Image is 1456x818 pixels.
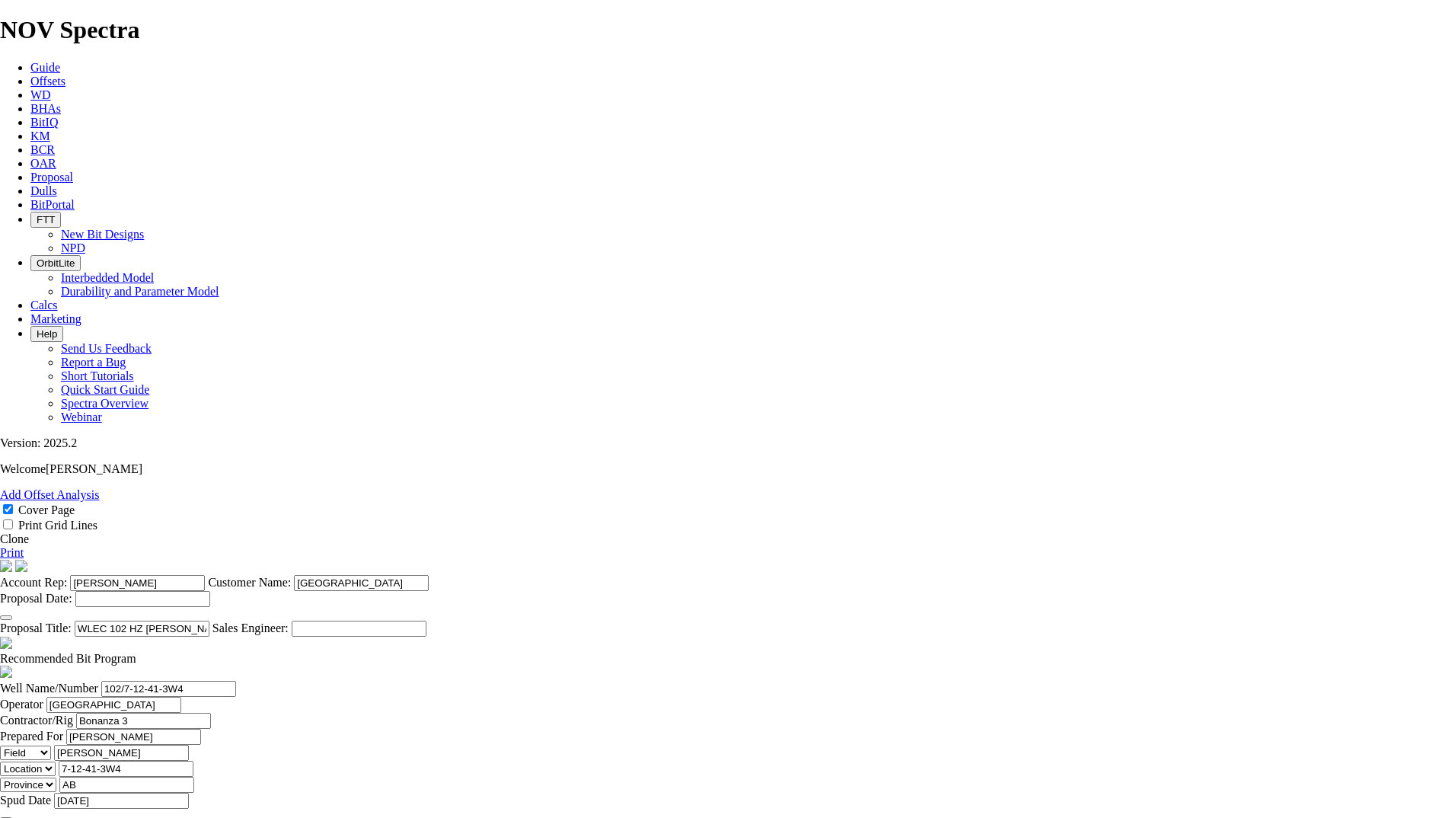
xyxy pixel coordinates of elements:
button: OrbitLite [30,255,81,271]
a: Short Tutorials [61,369,134,382]
a: Spectra Overview [61,397,148,410]
a: Calcs [30,299,58,312]
a: NPD [61,241,85,254]
a: Offsets [30,75,65,88]
a: Send Us Feedback [61,342,152,355]
a: OAR [30,157,56,170]
img: cover-graphic.e5199e77.png [15,560,27,572]
label: Print Grid Lines [18,519,97,532]
button: Help [30,326,63,342]
a: WD [30,88,51,101]
a: Webinar [61,411,102,423]
a: BCR [30,143,55,156]
span: Help [37,328,57,340]
a: Marketing [30,312,81,325]
label: Cover Page [18,503,75,516]
a: BHAs [30,102,61,115]
span: FTT [37,214,55,225]
a: Dulls [30,184,57,197]
label: Sales Engineer: [212,621,289,634]
a: BitIQ [30,116,58,129]
a: Durability and Parameter Model [61,285,219,298]
a: Proposal [30,171,73,184]
a: Interbedded Model [61,271,154,284]
a: Quick Start Guide [61,383,149,396]
a: New Bit Designs [61,228,144,241]
a: KM [30,129,50,142]
a: Report a Bug [61,356,126,369]
span: OrbitLite [37,257,75,269]
button: FTT [30,212,61,228]
a: BitPortal [30,198,75,211]
span: [PERSON_NAME] [46,462,142,475]
label: Customer Name: [208,576,291,589]
a: Guide [30,61,60,74]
